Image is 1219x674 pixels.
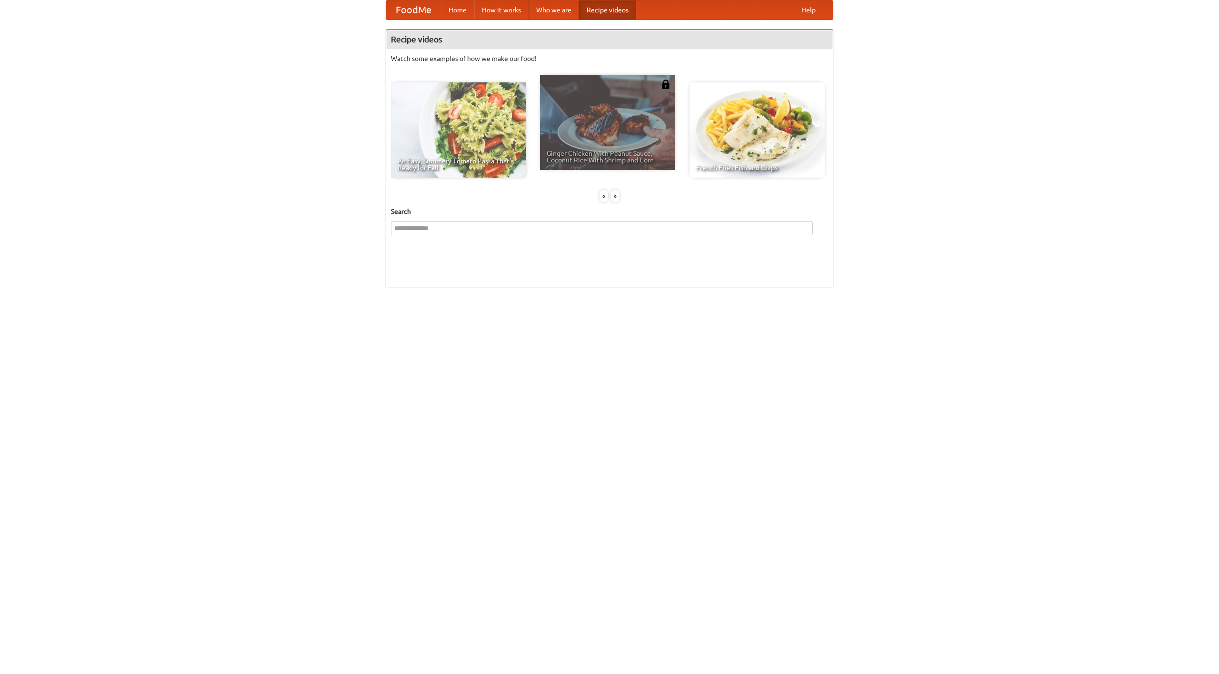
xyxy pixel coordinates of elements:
[689,82,825,178] a: French Fries Fish and Chips
[391,54,828,63] p: Watch some examples of how we make our food!
[441,0,474,20] a: Home
[600,190,608,202] div: «
[398,158,520,171] span: An Easy, Summery Tomato Pasta That's Ready for Fall
[794,0,823,20] a: Help
[611,190,619,202] div: »
[529,0,579,20] a: Who we are
[579,0,636,20] a: Recipe videos
[386,0,441,20] a: FoodMe
[386,30,833,49] h4: Recipe videos
[391,207,828,216] h5: Search
[696,164,818,171] span: French Fries Fish and Chips
[661,80,670,89] img: 483408.png
[474,0,529,20] a: How it works
[391,82,526,178] a: An Easy, Summery Tomato Pasta That's Ready for Fall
